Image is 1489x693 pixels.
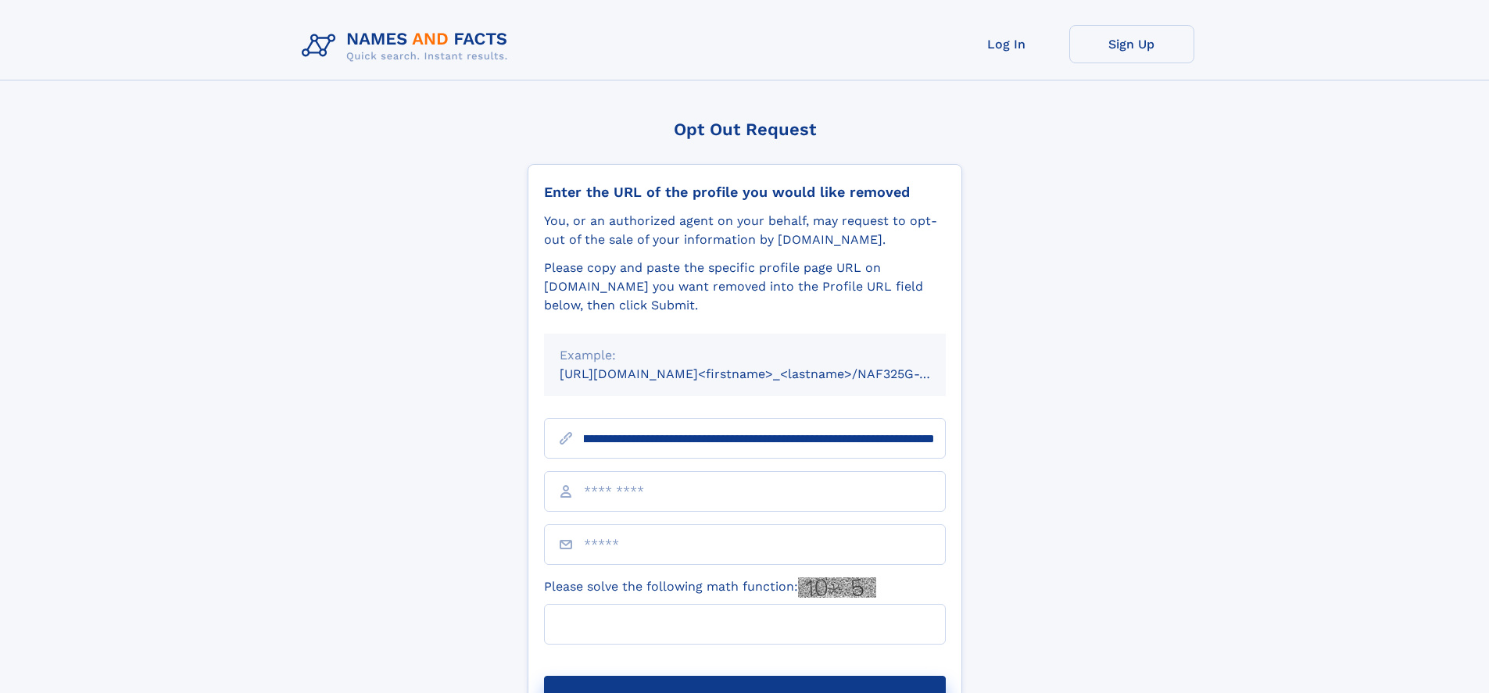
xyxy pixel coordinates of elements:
[544,184,946,201] div: Enter the URL of the profile you would like removed
[560,366,975,381] small: [URL][DOMAIN_NAME]<firstname>_<lastname>/NAF325G-xxxxxxxx
[295,25,521,67] img: Logo Names and Facts
[560,346,930,365] div: Example:
[544,259,946,315] div: Please copy and paste the specific profile page URL on [DOMAIN_NAME] you want removed into the Pr...
[944,25,1069,63] a: Log In
[528,120,962,139] div: Opt Out Request
[544,212,946,249] div: You, or an authorized agent on your behalf, may request to opt-out of the sale of your informatio...
[544,577,876,598] label: Please solve the following math function:
[1069,25,1194,63] a: Sign Up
